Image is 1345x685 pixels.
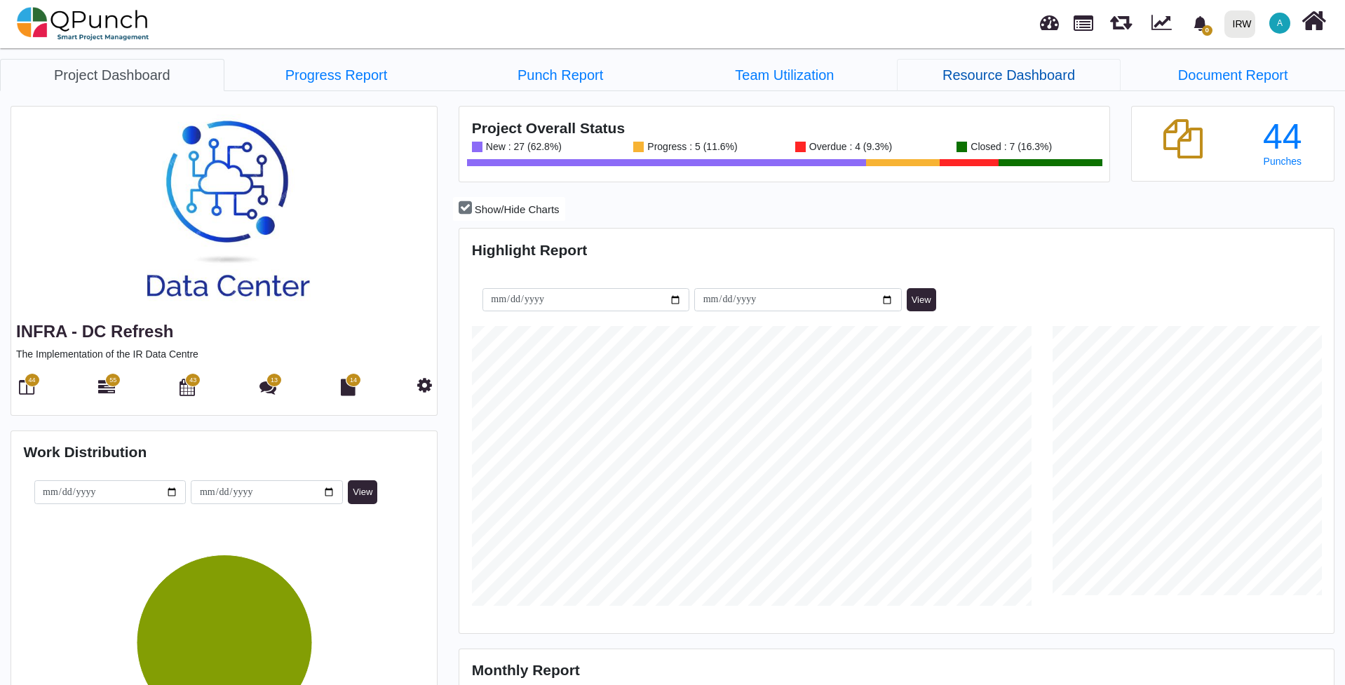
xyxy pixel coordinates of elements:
button: View [907,288,936,312]
div: Progress : 5 (11.6%) [644,142,737,152]
svg: bell fill [1193,16,1208,31]
i: Board [19,379,34,395]
div: Overdue : 4 (9.3%) [806,142,892,152]
img: qpunch-sp.fa6292f.png [17,3,149,45]
span: 55 [109,376,116,386]
a: Punch Report [448,59,672,91]
span: 44 [28,376,35,386]
span: Punches [1264,156,1302,167]
p: The Implementation of the IR Data Centre [16,347,432,362]
a: A [1261,1,1299,46]
div: New : 27 (62.8%) [482,142,562,152]
div: 44 [1243,119,1321,154]
span: 0 [1202,25,1212,36]
i: Home [1302,8,1326,34]
button: View [348,480,377,504]
li: INFRA - DC Refresh [672,59,897,90]
div: Closed : 7 (16.3%) [967,142,1052,152]
i: Project Settings [417,377,432,393]
h4: Project Overall Status [472,119,1097,137]
span: 43 [189,376,196,386]
a: 44 Punches [1243,119,1321,167]
a: 55 [98,384,115,395]
span: 13 [271,376,278,386]
h4: Monthly Report [472,661,1322,679]
i: Calendar [180,379,195,395]
a: Progress Report [224,59,449,91]
h4: Work Distribution [24,443,425,461]
div: IRW [1233,12,1252,36]
a: Document Report [1121,59,1345,91]
span: A [1277,19,1283,27]
button: Show/Hide Charts [453,197,565,222]
span: Dashboard [1040,8,1059,29]
a: Resource Dashboard [897,59,1121,91]
h4: Highlight Report [472,241,1322,259]
a: INFRA - DC Refresh [16,322,173,341]
span: Abdul.p [1269,13,1290,34]
div: Dynamic Report [1144,1,1184,47]
span: Projects [1074,9,1093,31]
i: Document Library [341,379,356,395]
a: bell fill0 [1184,1,1219,45]
a: Team Utilization [672,59,897,91]
i: Gantt [98,379,115,395]
div: Notification [1188,11,1212,36]
span: 14 [350,376,357,386]
a: IRW [1218,1,1261,47]
span: Releases [1110,7,1132,30]
span: Show/Hide Charts [475,203,560,215]
i: Punch Discussion [259,379,276,395]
